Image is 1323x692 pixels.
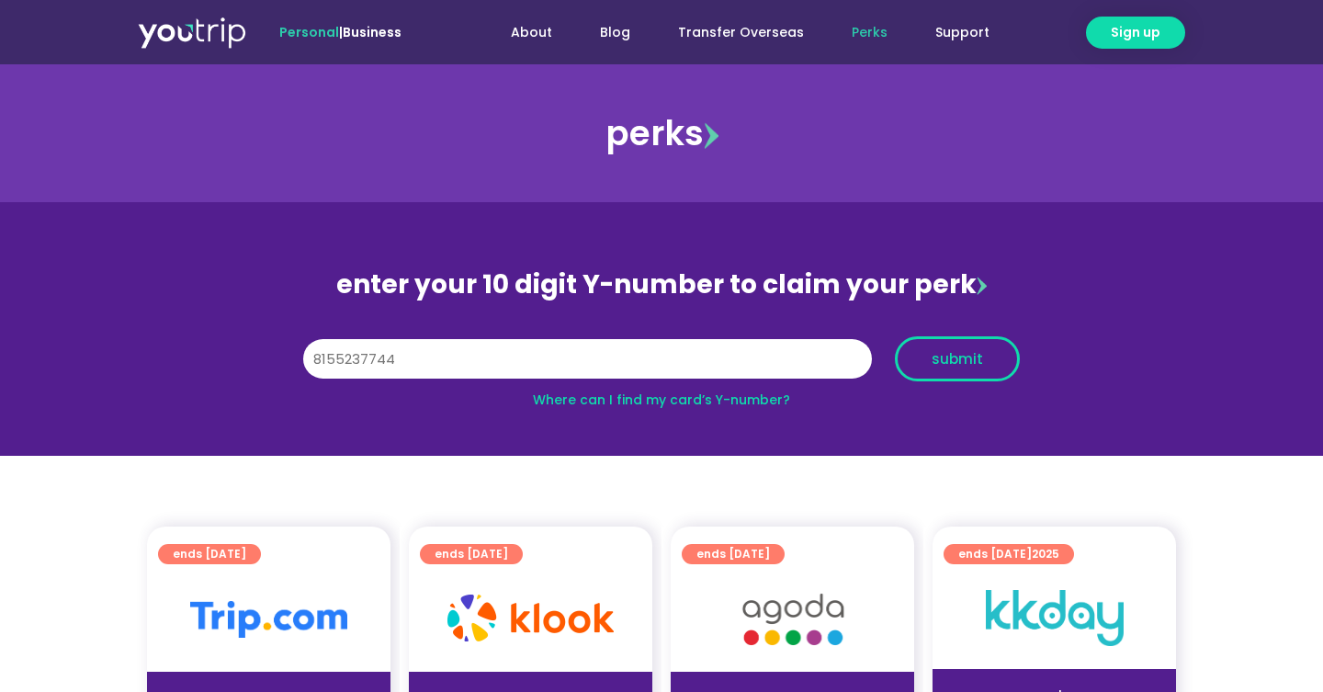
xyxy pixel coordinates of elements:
[420,544,523,564] a: ends [DATE]
[303,336,1020,395] form: Y Number
[294,261,1029,309] div: enter your 10 digit Y-number to claim your perk
[895,336,1020,381] button: submit
[932,352,983,366] span: submit
[1111,23,1160,42] span: Sign up
[279,23,401,41] span: |
[451,16,1013,50] nav: Menu
[487,16,576,50] a: About
[173,544,246,564] span: ends [DATE]
[958,544,1059,564] span: ends [DATE]
[576,16,654,50] a: Blog
[911,16,1013,50] a: Support
[1086,17,1185,49] a: Sign up
[682,544,785,564] a: ends [DATE]
[158,544,261,564] a: ends [DATE]
[343,23,401,41] a: Business
[303,339,872,380] input: 10 digit Y-number (e.g. 8123456789)
[1032,546,1059,562] span: 2025
[279,23,339,41] span: Personal
[533,391,790,409] a: Where can I find my card’s Y-number?
[654,16,828,50] a: Transfer Overseas
[828,16,911,50] a: Perks
[435,544,508,564] span: ends [DATE]
[944,544,1074,564] a: ends [DATE]2025
[696,544,770,564] span: ends [DATE]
